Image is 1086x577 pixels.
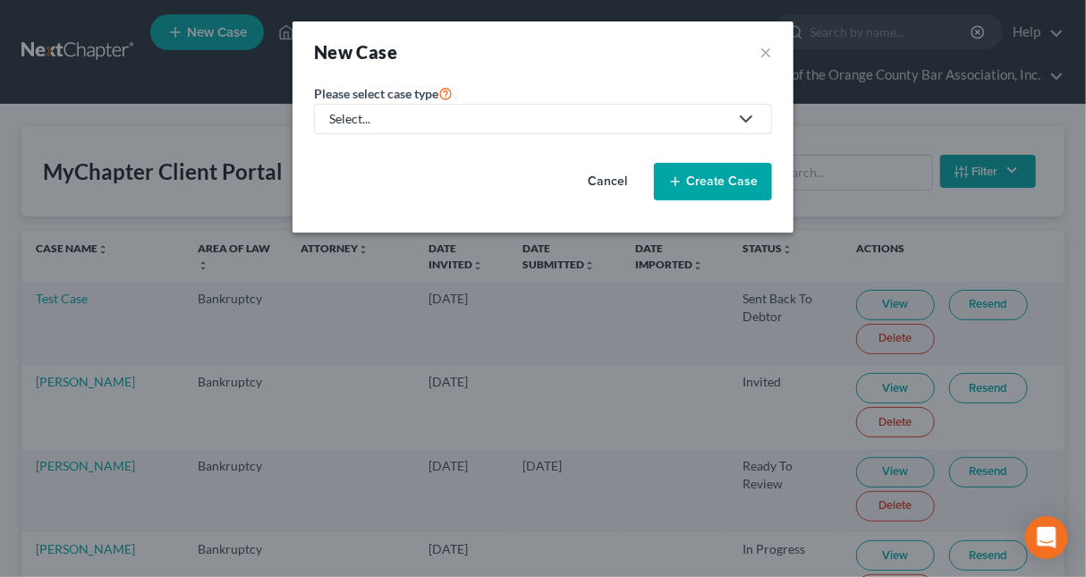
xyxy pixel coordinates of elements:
[568,164,647,199] button: Cancel
[1025,516,1068,559] div: Open Intercom Messenger
[314,86,438,101] span: Please select case type
[329,110,728,128] div: Select...
[314,41,397,63] strong: New Case
[759,39,772,64] button: ×
[654,163,772,200] button: Create Case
